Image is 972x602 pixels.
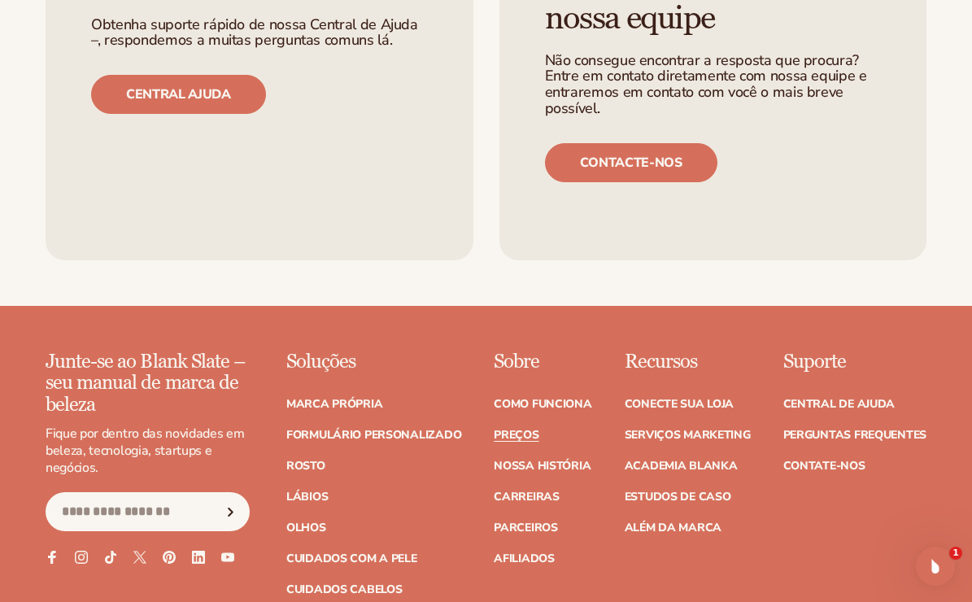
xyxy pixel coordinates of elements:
font: Além da marca [625,520,721,535]
a: Rosto [286,460,325,472]
a: Cuidados Cabelos [286,584,403,595]
font: Serviços marketing [625,427,751,443]
font: Central ajuda [126,85,231,103]
font: Preços [494,427,538,443]
font: Olhos [286,520,326,535]
a: Marca própria [286,399,382,410]
a: Serviços marketing [625,430,751,441]
a: Contacte-nos [545,143,717,182]
a: Afiliados [494,553,554,565]
a: Preços [494,430,538,441]
font: Conecte sua loja [625,396,734,412]
font: Carreiras [494,489,559,504]
a: Além da marca [625,522,721,534]
font: Perguntas frequentes [783,427,926,443]
font: Contate-nos [783,458,865,473]
font: Academia Blanka [625,458,738,473]
a: Carreiras [494,491,559,503]
font: Não consegue encontrar a resposta que procura? Entre em contato diretamente com nossa equipe e en... [545,50,867,118]
font: Rosto [286,458,325,473]
font: Obtenha suporte rápido de nossa Central de Ajuda –, respondemos a muitas perguntas comuns lá. [91,15,418,50]
font: Formulário personalizado [286,427,461,443]
font: Suporte [783,350,846,373]
a: Contate-nos [783,460,865,472]
a: Parceiros [494,522,557,534]
a: Olhos [286,522,326,534]
font: Central de Ajuda [783,396,896,412]
a: Conecte sua loja [625,399,734,410]
font: Afiliados [494,551,554,566]
font: Lábios [286,489,328,504]
a: Perguntas frequentes [783,430,926,441]
font: Contacte-nos [580,154,682,172]
font: Como funciona [494,396,591,412]
a: Central ajuda [91,75,266,114]
a: Formulário personalizado [286,430,461,441]
font: Cuidados Cabelos [286,582,403,597]
font: Recursos [625,350,697,373]
a: Nossa História [494,460,591,472]
a: Central de Ajuda [783,399,896,410]
font: Cuidados com a pele [286,551,417,566]
font: Junte-se ao Blank Slate – seu manual de marca de beleza [46,350,245,417]
iframe: Bate-papo ao vivo por interfone [916,547,955,586]
a: Cuidados com a pele [286,553,417,565]
a: Como funciona [494,399,591,410]
a: Academia Blanka [625,460,738,472]
a: Estudos de caso [625,491,731,503]
font: Estudos de caso [625,489,731,504]
font: Parceiros [494,520,557,535]
font: 1 [952,547,959,558]
a: Lábios [286,491,328,503]
font: Marca própria [286,396,382,412]
font: Nossa História [494,458,591,473]
button: Inscrever-se [213,492,249,531]
font: Sobre [494,350,539,373]
font: Soluções [286,350,355,373]
font: Fique por dentro das novidades em beleza, tecnologia, startups e negócios. [46,425,244,477]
